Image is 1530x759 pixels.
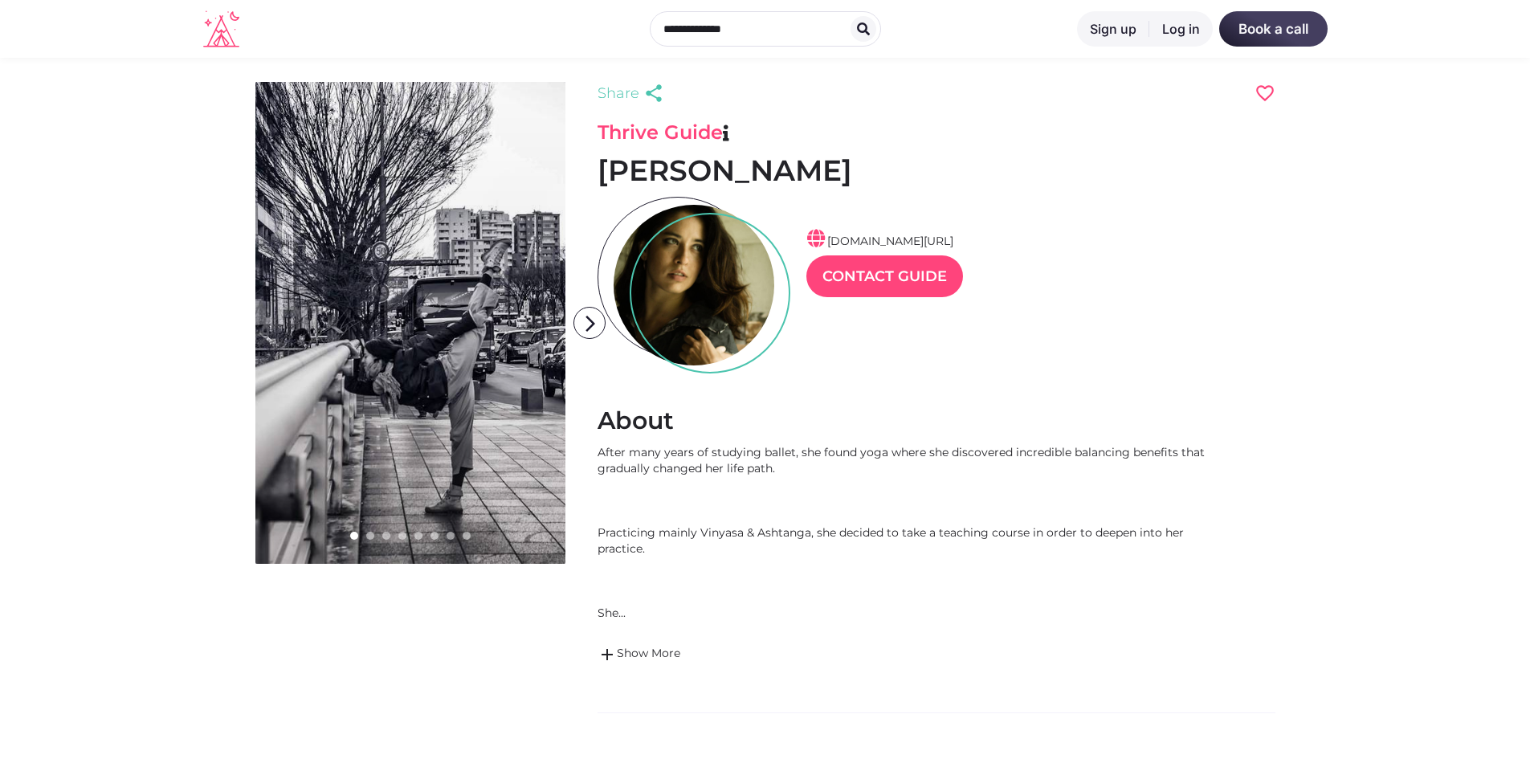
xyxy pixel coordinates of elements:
a: [DOMAIN_NAME][URL] [806,234,953,248]
span: add [598,645,617,664]
h2: About [598,406,1275,436]
a: Sign up [1077,11,1149,47]
a: Log in [1149,11,1213,47]
a: addShow More [598,645,1224,664]
h3: Thrive Guide [598,120,1275,145]
a: Share [598,82,668,104]
span: Share [598,82,639,104]
a: Book a call [1219,11,1328,47]
i: arrow_forward_ios [574,308,606,340]
div: After many years of studying ballet, she found yoga where she discovered incredible balancing ben... [598,444,1224,621]
h1: [PERSON_NAME] [598,153,1275,189]
a: Contact Guide [806,255,963,297]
